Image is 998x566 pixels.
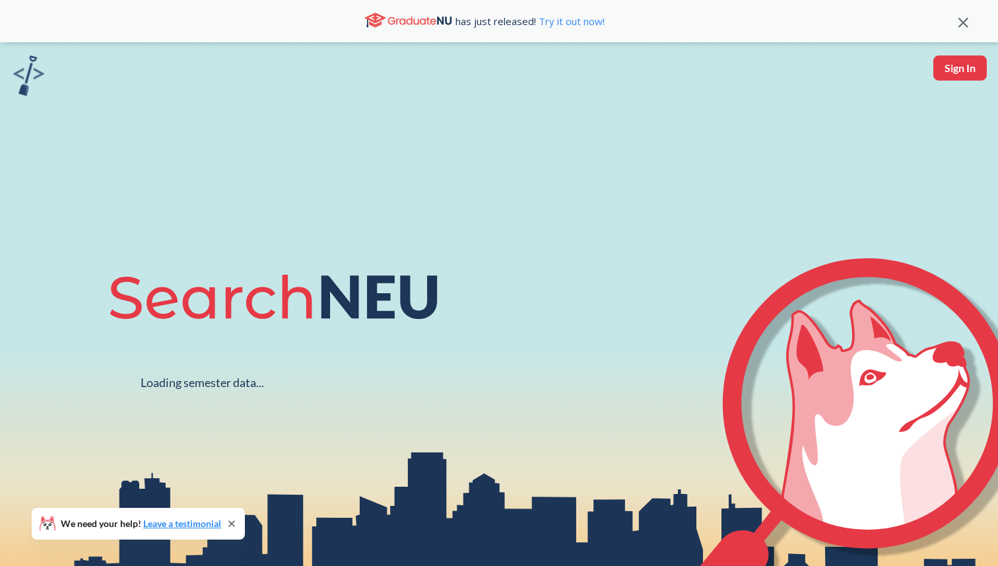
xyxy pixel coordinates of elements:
[13,55,44,100] a: sandbox logo
[143,518,221,529] a: Leave a testimonial
[13,55,44,96] img: sandbox logo
[455,14,605,28] span: has just released!
[536,15,605,28] a: Try it out now!
[933,55,987,81] button: Sign In
[141,375,264,390] div: Loading semester data...
[61,519,221,528] span: We need your help!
